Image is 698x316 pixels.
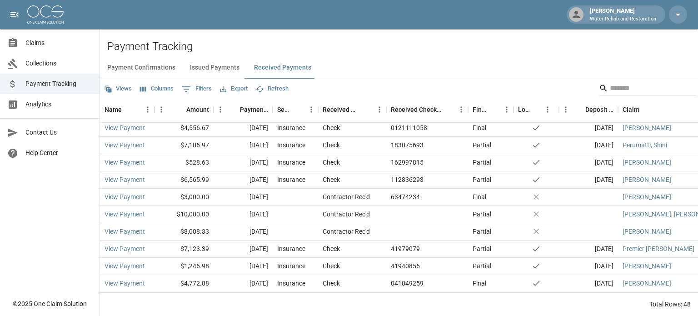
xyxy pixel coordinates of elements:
[323,140,340,150] div: Check
[623,175,671,184] a: [PERSON_NAME]
[473,140,491,150] div: Partial
[585,97,613,122] div: Deposit Date
[639,103,652,116] button: Sort
[218,82,250,96] button: Export
[214,97,273,122] div: Payment Date
[214,189,273,206] div: [DATE]
[323,244,340,253] div: Check
[391,261,420,271] div: 41940856
[100,57,698,79] div: dynamic tabs
[323,261,340,271] div: Check
[155,137,214,154] div: $7,106.97
[25,100,92,109] span: Analytics
[559,275,618,292] div: [DATE]
[487,103,500,116] button: Sort
[623,140,667,150] a: Perumatti, Shini
[214,103,227,116] button: Menu
[27,5,64,24] img: ocs-logo-white-transparent.png
[623,279,671,288] a: [PERSON_NAME]
[186,97,209,122] div: Amount
[214,258,273,275] div: [DATE]
[179,82,214,96] button: Show filters
[214,241,273,258] div: [DATE]
[391,279,424,288] div: 041849259
[323,158,340,167] div: Check
[473,210,491,219] div: Partial
[599,81,696,97] div: Search
[473,192,486,201] div: Final
[155,154,214,171] div: $528.63
[391,158,424,167] div: 162997815
[174,103,186,116] button: Sort
[155,189,214,206] div: $3,000.00
[623,227,671,236] a: [PERSON_NAME]
[277,279,305,288] div: Insurance
[214,206,273,223] div: [DATE]
[559,103,573,116] button: Menu
[454,103,468,116] button: Menu
[277,244,305,253] div: Insurance
[105,210,145,219] a: View Payment
[473,279,486,288] div: Final
[559,154,618,171] div: [DATE]
[623,123,671,132] a: [PERSON_NAME]
[623,244,694,253] a: Premier [PERSON_NAME]
[391,192,420,201] div: 63474234
[590,15,656,23] p: Water Rehab and Restoration
[100,97,155,122] div: Name
[214,154,273,171] div: [DATE]
[559,258,618,275] div: [DATE]
[155,241,214,258] div: $7,123.39
[254,82,291,96] button: Refresh
[138,82,176,96] button: Select columns
[323,227,370,236] div: Contractor Rec'd
[214,120,273,137] div: [DATE]
[105,97,122,122] div: Name
[183,57,247,79] button: Issued Payments
[105,244,145,253] a: View Payment
[247,57,319,79] button: Received Payments
[25,148,92,158] span: Help Center
[323,192,370,201] div: Contractor Rec'd
[214,275,273,292] div: [DATE]
[102,82,134,96] button: Views
[473,158,491,167] div: Partial
[105,261,145,271] a: View Payment
[559,137,618,154] div: [DATE]
[323,97,360,122] div: Received Method
[500,103,514,116] button: Menu
[304,103,318,116] button: Menu
[155,258,214,275] div: $1,246.98
[100,57,183,79] button: Payment Confirmations
[277,97,292,122] div: Sender
[559,241,618,258] div: [DATE]
[541,103,554,116] button: Menu
[105,140,145,150] a: View Payment
[105,158,145,167] a: View Payment
[155,206,214,223] div: $10,000.00
[473,227,491,236] div: Partial
[391,244,420,253] div: 41979079
[107,40,698,53] h2: Payment Tracking
[155,97,214,122] div: Amount
[518,97,531,122] div: Lockbox
[391,123,427,132] div: 0121111058
[105,175,145,184] a: View Payment
[105,192,145,201] a: View Payment
[5,5,24,24] button: open drawer
[277,261,305,271] div: Insurance
[323,123,340,132] div: Check
[531,103,543,116] button: Sort
[473,244,491,253] div: Partial
[277,158,305,167] div: Insurance
[323,175,340,184] div: Check
[13,299,87,308] div: © 2025 One Claim Solution
[214,137,273,154] div: [DATE]
[573,103,585,116] button: Sort
[514,97,559,122] div: Lockbox
[25,38,92,48] span: Claims
[623,192,671,201] a: [PERSON_NAME]
[25,59,92,68] span: Collections
[155,171,214,189] div: $6,565.99
[277,175,305,184] div: Insurance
